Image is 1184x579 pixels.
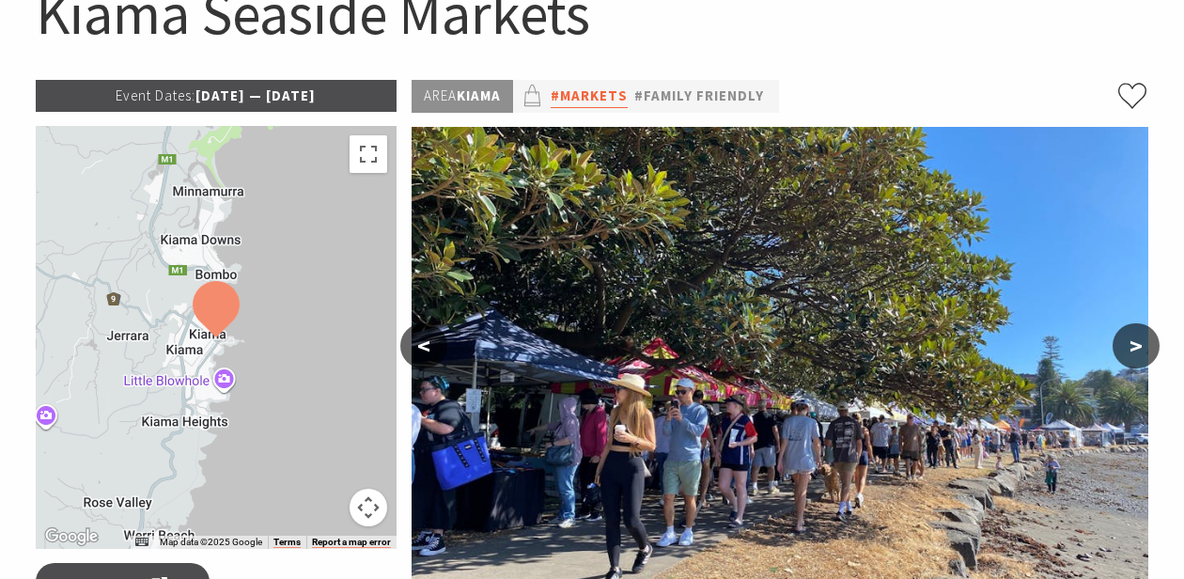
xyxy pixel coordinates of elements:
a: #Markets [551,85,628,108]
p: [DATE] — [DATE] [36,80,397,112]
a: Terms (opens in new tab) [273,537,301,548]
button: Toggle fullscreen view [350,135,387,173]
button: < [400,323,447,368]
p: Kiama [412,80,513,113]
img: Google [40,524,102,549]
a: #Family Friendly [634,85,764,108]
a: Click to see this area on Google Maps [40,524,102,549]
button: Map camera controls [350,489,387,526]
a: Report a map error [312,537,391,548]
span: Event Dates: [116,86,195,104]
span: Map data ©2025 Google [160,537,262,547]
button: > [1113,323,1160,368]
button: Keyboard shortcuts [135,536,148,549]
span: Area [424,86,457,104]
